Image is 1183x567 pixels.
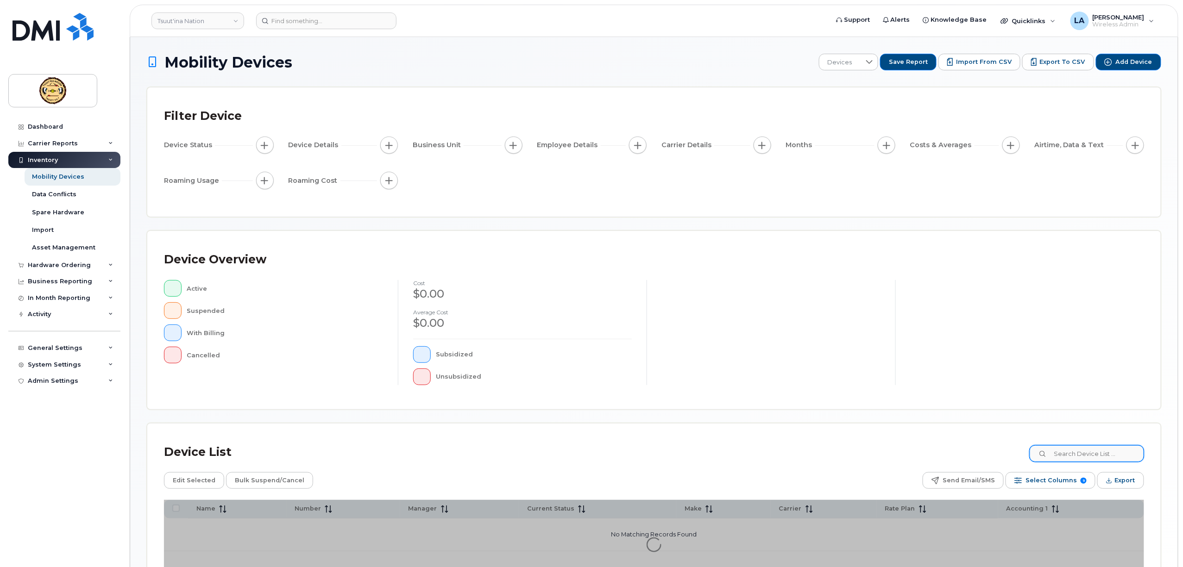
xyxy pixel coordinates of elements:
[889,58,928,66] span: Save Report
[289,176,340,186] span: Roaming Cost
[819,54,861,71] span: Devices
[187,302,384,319] div: Suspended
[880,54,937,70] button: Save Report
[1116,58,1152,66] span: Add Device
[164,140,215,150] span: Device Status
[413,309,632,315] h4: Average cost
[187,324,384,341] div: With Billing
[436,346,632,363] div: Subsidized
[1081,478,1087,484] span: 9
[164,472,224,489] button: Edit Selected
[786,140,815,150] span: Months
[164,54,292,70] span: Mobility Devices
[661,140,714,150] span: Carrier Details
[956,58,1012,66] span: Import from CSV
[1006,472,1095,489] button: Select Columns 9
[413,280,632,286] h4: cost
[1040,58,1085,66] span: Export to CSV
[164,176,222,186] span: Roaming Usage
[164,104,242,128] div: Filter Device
[1030,445,1144,462] input: Search Device List ...
[173,474,215,487] span: Edit Selected
[923,472,1004,489] button: Send Email/SMS
[943,474,995,487] span: Send Email/SMS
[938,54,1020,70] button: Import from CSV
[1115,474,1135,487] span: Export
[1035,140,1107,150] span: Airtime, Data & Text
[413,286,632,302] div: $0.00
[1022,54,1094,70] button: Export to CSV
[910,140,975,150] span: Costs & Averages
[1026,474,1077,487] span: Select Columns
[164,440,232,464] div: Device List
[413,140,464,150] span: Business Unit
[537,140,601,150] span: Employee Details
[436,368,632,385] div: Unsubsidized
[235,474,304,487] span: Bulk Suspend/Cancel
[187,280,384,297] div: Active
[1096,54,1161,70] button: Add Device
[289,140,341,150] span: Device Details
[226,472,313,489] button: Bulk Suspend/Cancel
[187,347,384,363] div: Cancelled
[164,248,266,272] div: Device Overview
[413,315,632,331] div: $0.00
[1097,472,1144,489] button: Export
